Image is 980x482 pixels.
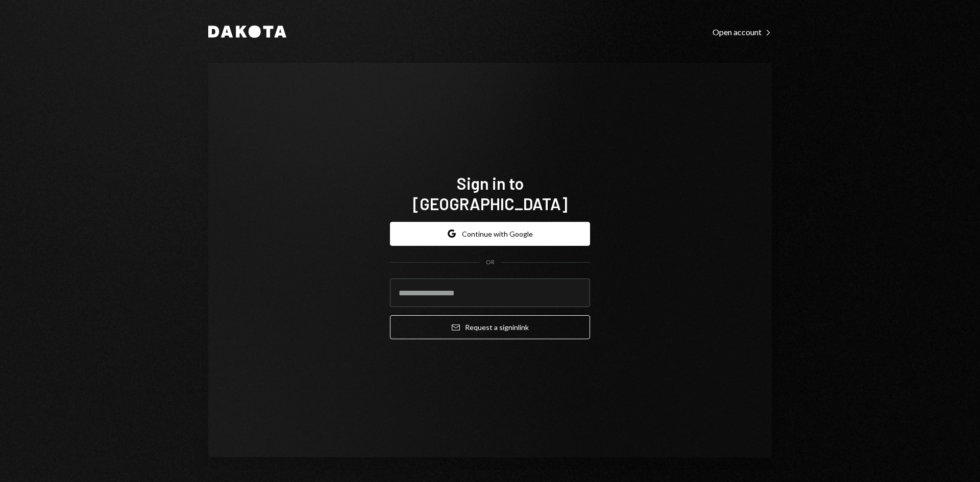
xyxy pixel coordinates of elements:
a: Open account [713,26,772,37]
div: OR [486,258,495,267]
div: Open account [713,27,772,37]
h1: Sign in to [GEOGRAPHIC_DATA] [390,173,590,214]
button: Continue with Google [390,222,590,246]
button: Request a signinlink [390,315,590,339]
